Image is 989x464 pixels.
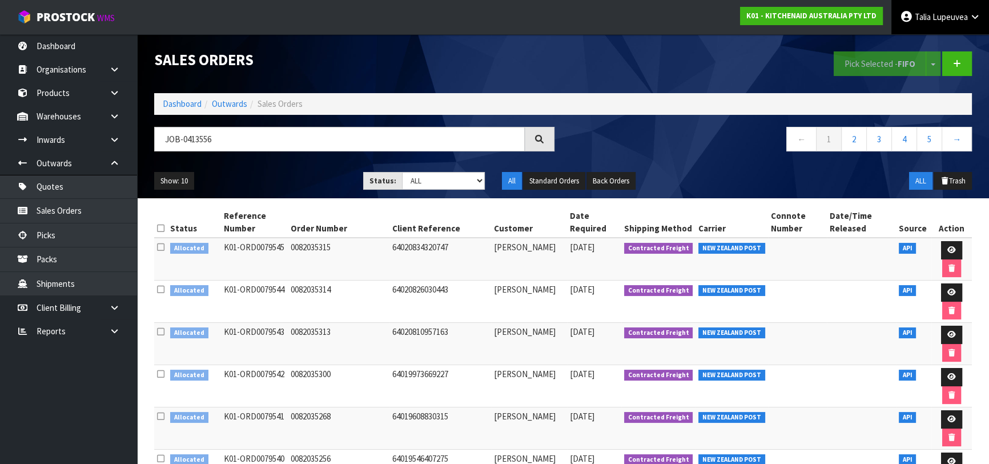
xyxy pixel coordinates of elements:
[502,172,522,190] button: All
[154,172,194,190] button: Show: 10
[389,365,491,407] td: 64019973669227
[167,207,221,238] th: Status
[698,327,765,339] span: NEW ZEALAND POST
[389,238,491,281] td: 64020834320747
[154,51,554,68] h1: Sales Orders
[567,207,621,238] th: Date Required
[491,323,567,365] td: [PERSON_NAME]
[221,207,288,238] th: Reference Number
[624,243,693,254] span: Contracted Freight
[389,323,491,365] td: 64020810957163
[841,127,867,151] a: 2
[491,207,567,238] th: Customer
[288,323,389,365] td: 0082035313
[624,285,693,297] span: Contracted Freight
[786,127,817,151] a: ←
[491,238,567,281] td: [PERSON_NAME]
[915,11,931,22] span: Talia
[916,127,942,151] a: 5
[154,127,525,151] input: Search sales orders
[221,407,288,450] td: K01-ORD0079541
[746,11,877,21] strong: K01 - KITCHENAID AUSTRALIA PTY LTD
[491,281,567,323] td: [PERSON_NAME]
[740,7,883,25] a: K01 - KITCHENAID AUSTRALIA PTY LTD
[491,407,567,450] td: [PERSON_NAME]
[37,10,95,25] span: ProStock
[624,370,693,381] span: Contracted Freight
[931,207,972,238] th: Action
[212,98,247,109] a: Outwards
[389,207,491,238] th: Client Reference
[523,172,585,190] button: Standard Orders
[891,127,917,151] a: 4
[899,412,916,423] span: API
[570,411,594,422] span: [DATE]
[491,365,567,407] td: [PERSON_NAME]
[170,327,208,339] span: Allocated
[899,327,916,339] span: API
[621,207,696,238] th: Shipping Method
[170,243,208,254] span: Allocated
[369,176,396,186] strong: Status:
[163,98,202,109] a: Dashboard
[288,281,389,323] td: 0082035314
[221,281,288,323] td: K01-ORD0079544
[170,370,208,381] span: Allocated
[570,453,594,464] span: [DATE]
[17,10,31,24] img: cube-alt.png
[97,13,115,23] small: WMS
[258,98,303,109] span: Sales Orders
[834,51,926,76] button: Pick Selected -FIFO
[896,207,932,238] th: Source
[899,243,916,254] span: API
[932,11,968,22] span: Lupeuvea
[899,370,916,381] span: API
[866,127,892,151] a: 3
[170,285,208,297] span: Allocated
[288,407,389,450] td: 0082035268
[942,127,972,151] a: →
[221,365,288,407] td: K01-ORD0079542
[698,412,765,423] span: NEW ZEALAND POST
[827,207,896,238] th: Date/Time Released
[389,281,491,323] td: 64020826030443
[624,327,693,339] span: Contracted Freight
[698,285,765,297] span: NEW ZEALAND POST
[572,127,972,155] nav: Page navigation
[586,172,636,190] button: Back Orders
[934,172,972,190] button: Trash
[624,412,693,423] span: Contracted Freight
[768,207,827,238] th: Connote Number
[570,284,594,295] span: [DATE]
[899,285,916,297] span: API
[898,58,915,69] strong: FIFO
[389,407,491,450] td: 64019608830315
[221,238,288,281] td: K01-ORD0079545
[170,412,208,423] span: Allocated
[288,207,389,238] th: Order Number
[288,365,389,407] td: 0082035300
[570,242,594,253] span: [DATE]
[816,127,842,151] a: 1
[698,370,765,381] span: NEW ZEALAND POST
[695,207,768,238] th: Carrier
[570,369,594,379] span: [DATE]
[570,326,594,337] span: [DATE]
[221,323,288,365] td: K01-ORD0079543
[909,172,932,190] button: ALL
[698,243,765,254] span: NEW ZEALAND POST
[288,238,389,281] td: 0082035315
